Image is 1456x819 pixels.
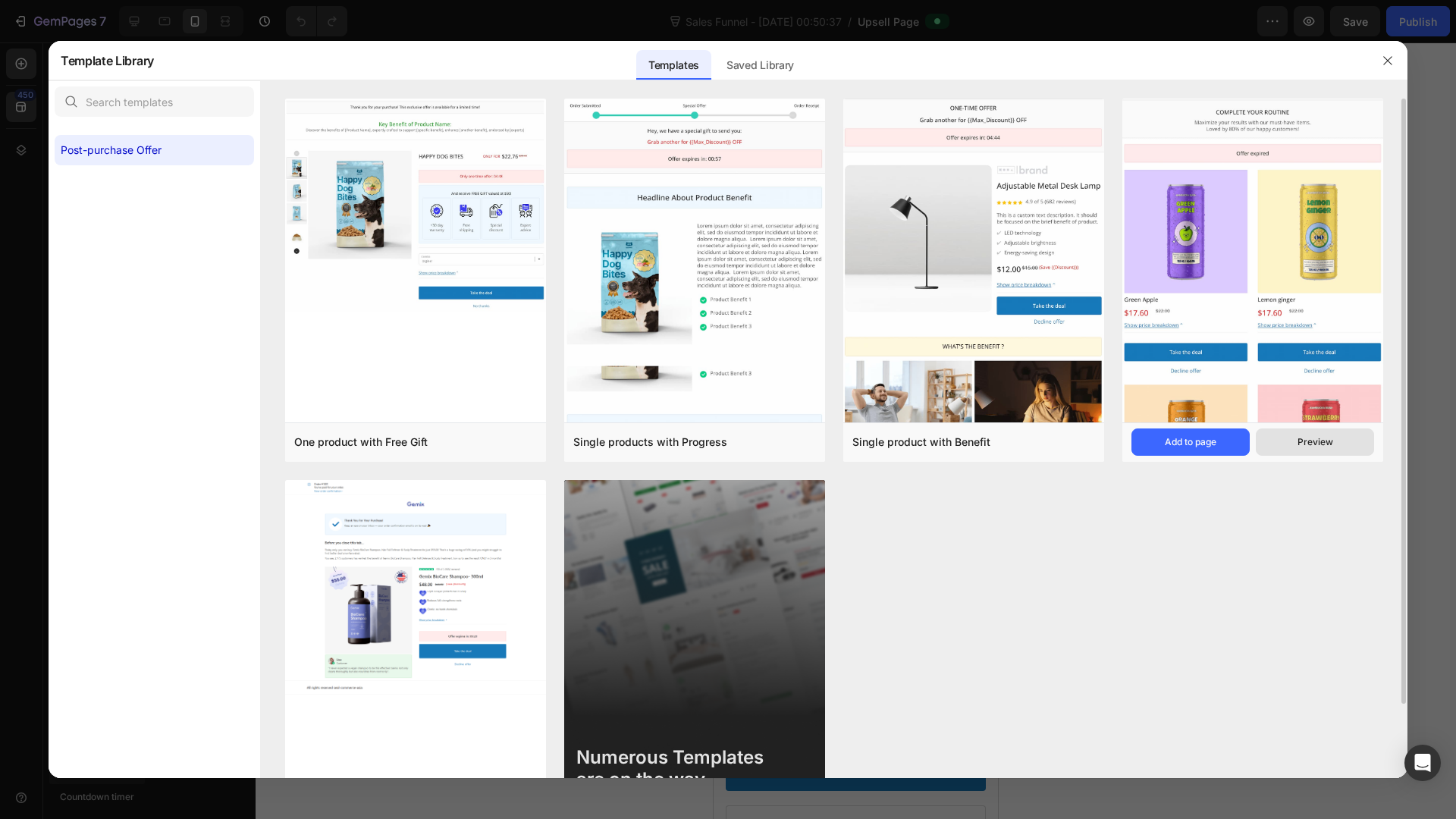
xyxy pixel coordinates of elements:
div: Saved Library [714,50,806,80]
bdo: Do You Want To Upgrade To Colorful Notes? [28,174,256,218]
img: gempages_523190969722471488-80ff7e2d-3d33-4cf4-aafd-36999f0869d5.jpg [285,99,546,312]
bdo: Exclusive offer expires in: 07:59 [57,244,228,257]
div: Open Intercom Messenger [1404,745,1441,781]
div: Single product with Benefit [852,433,990,451]
div: Add to page [1165,435,1216,449]
img: post-purchase.png [285,480,546,695]
div: Post-purchase Offer [61,141,162,159]
div: Preview [1298,435,1333,449]
div: Numerous Templates are on the way [576,747,813,791]
input: Search templates [55,86,254,117]
button: Complete Your Order [12,687,272,748]
img: gempages_523190969722471488-65df6fd2-be5b-4d91-84e7-5d52f0c1af9d.jpg [1122,99,1383,593]
div: View order confirmation [52,45,179,61]
p: Order #1001 [52,9,212,24]
span: Best Seller [101,654,159,667]
div: Templates [636,50,711,80]
h2: Template Library [61,41,154,80]
bdo: Upgrade to Speed Learning PRO (From Plain Text To Colorful) [12,577,236,645]
p: You’ve paid for your order. [52,24,212,42]
div: Single products with Progress [573,433,727,451]
button: Add to page [1131,428,1250,456]
span: iPhone 13 Mini ( 375 px) [76,8,178,23]
img: gempages_523190969722471488-d05c82dc-55a3-4f57-ba53-7db0e0e8975c.jpg [564,99,825,598]
bdo: ⚠️ one last step... [62,146,221,167]
button: Preview [1256,428,1374,456]
p: 5.0 [80,654,163,670]
img: gempages_523190969722471488-1d8da4ee-dded-40f9-8146-a8c0fe6f9fae.jpg [843,99,1104,667]
div: One product with Free Gift [294,433,428,451]
p: Complete Your Order [78,709,206,726]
